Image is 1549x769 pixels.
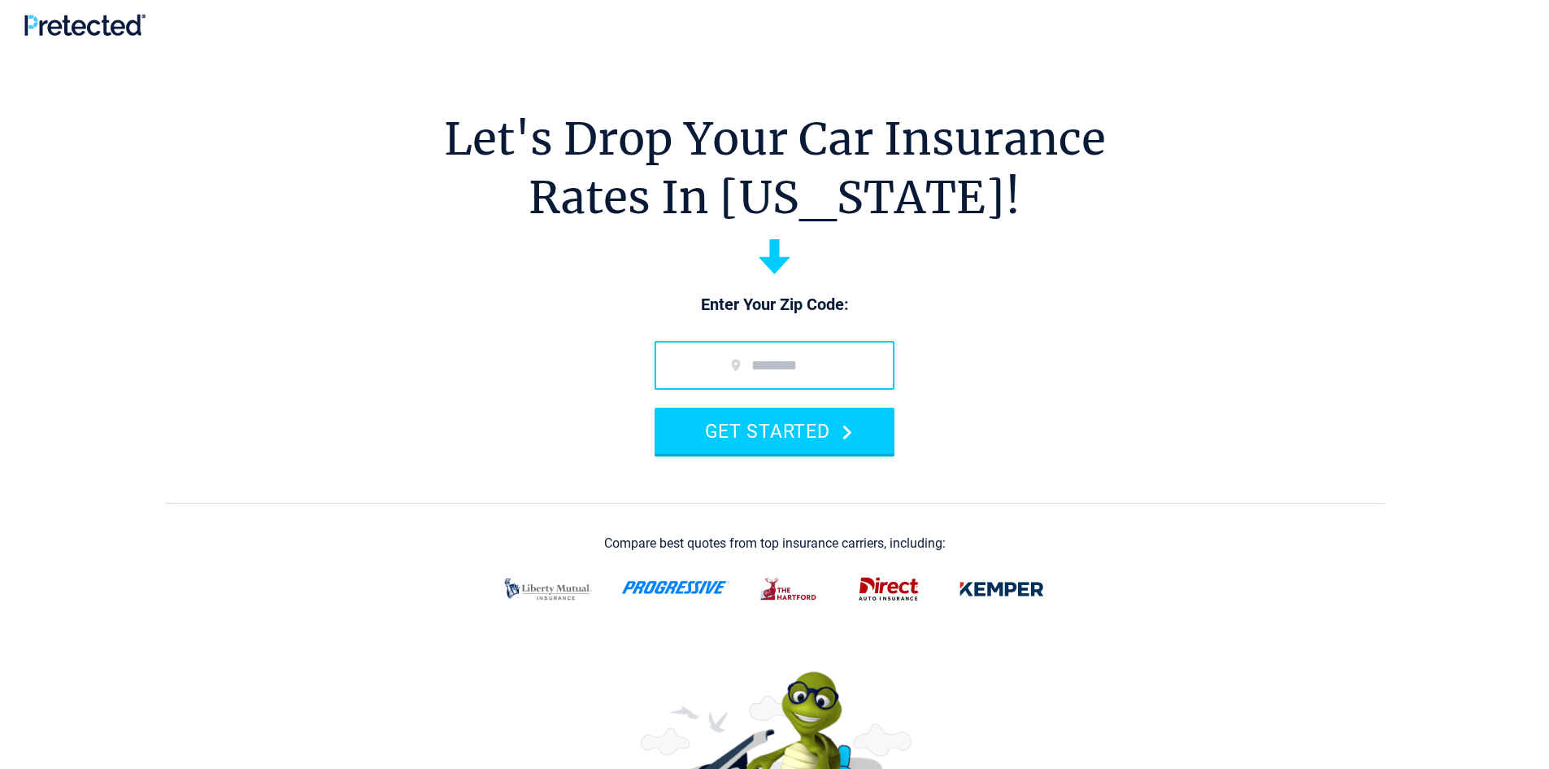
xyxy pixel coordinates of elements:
h1: Let's Drop Your Car Insurance Rates In [US_STATE]! [444,110,1106,227]
img: Pretected Logo [24,14,146,36]
img: kemper [948,568,1055,610]
img: liberty [494,568,602,610]
button: GET STARTED [655,408,894,454]
input: zip code [655,341,894,390]
img: thehartford [750,568,829,610]
p: Enter Your Zip Code: [638,294,911,317]
img: progressive [621,581,730,594]
img: direct [849,568,929,610]
div: Compare best quotes from top insurance carriers, including: [604,536,946,551]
